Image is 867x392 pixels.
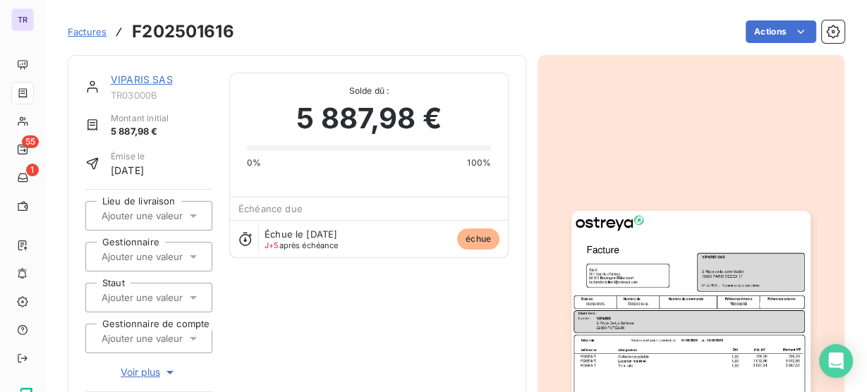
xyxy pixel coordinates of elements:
[265,241,339,250] span: après échéance
[68,26,107,37] span: Factures
[238,203,303,214] span: Échéance due
[247,85,491,97] span: Solde dû :
[467,157,491,169] span: 100%
[111,150,145,163] span: Émise le
[11,8,34,31] div: TR
[111,112,169,125] span: Montant initial
[746,20,816,43] button: Actions
[111,125,169,139] span: 5 887,98 €
[265,228,337,240] span: Échue le [DATE]
[265,240,279,250] span: J+5
[111,90,212,101] span: TR03000B
[85,365,212,380] button: Voir plus
[22,135,39,148] span: 55
[457,228,499,250] span: échue
[247,157,261,169] span: 0%
[111,163,145,178] span: [DATE]
[26,164,39,176] span: 1
[100,209,242,222] input: Ajouter une valeur
[100,291,242,304] input: Ajouter une valeur
[100,332,242,345] input: Ajouter une valeur
[121,365,177,379] span: Voir plus
[296,97,442,140] span: 5 887,98 €
[68,25,107,39] a: Factures
[100,250,242,263] input: Ajouter une valeur
[132,19,234,44] h3: F202501616
[111,73,173,85] a: VIPARIS SAS
[819,344,853,378] div: Open Intercom Messenger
